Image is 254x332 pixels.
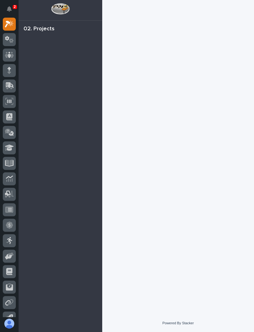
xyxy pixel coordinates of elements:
div: 02. Projects [24,26,55,32]
img: Workspace Logo [51,3,69,15]
button: Notifications [3,2,16,15]
a: Powered By Stacker [162,321,194,325]
div: Notifications2 [8,6,16,16]
button: users-avatar [3,317,16,330]
p: 2 [14,5,16,9]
